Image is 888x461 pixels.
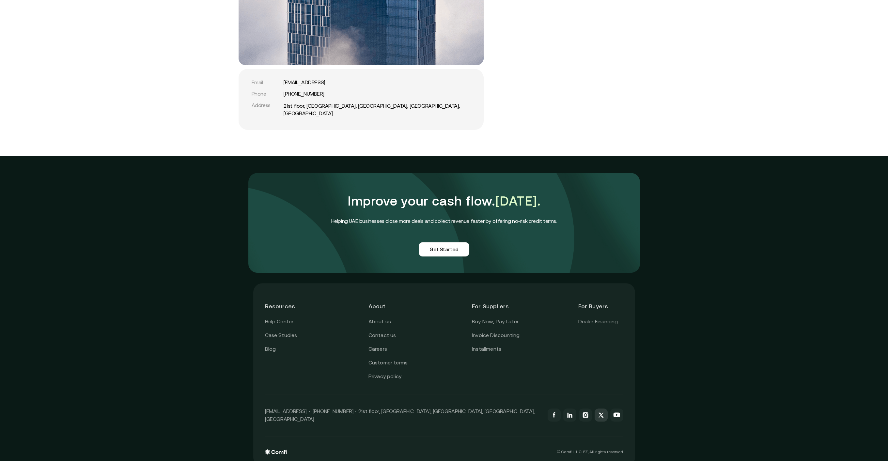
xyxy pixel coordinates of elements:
a: Case Studies [265,331,297,340]
header: Resources [265,295,310,317]
header: For Buyers [578,295,623,317]
div: Phone [252,91,281,97]
a: Dealer Financing [578,317,618,326]
a: Careers [368,345,387,353]
span: [DATE]. [495,193,540,208]
a: Installments [472,345,501,353]
p: [EMAIL_ADDRESS] · [PHONE_NUMBER] · 21st floor, [GEOGRAPHIC_DATA], [GEOGRAPHIC_DATA], [GEOGRAPHIC_... [265,407,541,423]
a: Privacy policy [368,372,401,381]
h4: Helping UAE businesses close more deals and collect revenue faster by offering no-risk credit terms. [331,217,557,225]
a: Blog [265,345,276,353]
img: comfi [248,173,640,273]
header: About [368,295,413,317]
div: Email [252,79,281,85]
h1: Improve your cash flow. [331,189,557,213]
a: Help Center [265,317,294,326]
header: For Suppliers [472,295,520,317]
a: [EMAIL_ADDRESS] [284,79,325,85]
a: 21st floor, [GEOGRAPHIC_DATA], [GEOGRAPHIC_DATA], [GEOGRAPHIC_DATA], [GEOGRAPHIC_DATA] [284,102,471,117]
a: [PHONE_NUMBER] [284,91,324,97]
a: About us [368,317,391,326]
div: Address [252,102,281,108]
a: Invoice Discounting [472,331,520,340]
img: comfi logo [265,449,287,454]
a: Customer terms [368,359,408,367]
p: © Comfi L.L.C-FZ, All rights reserved [557,450,623,454]
a: Buy Now, Pay Later [472,317,519,326]
a: Contact us [368,331,396,340]
a: Get Started [419,242,469,256]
